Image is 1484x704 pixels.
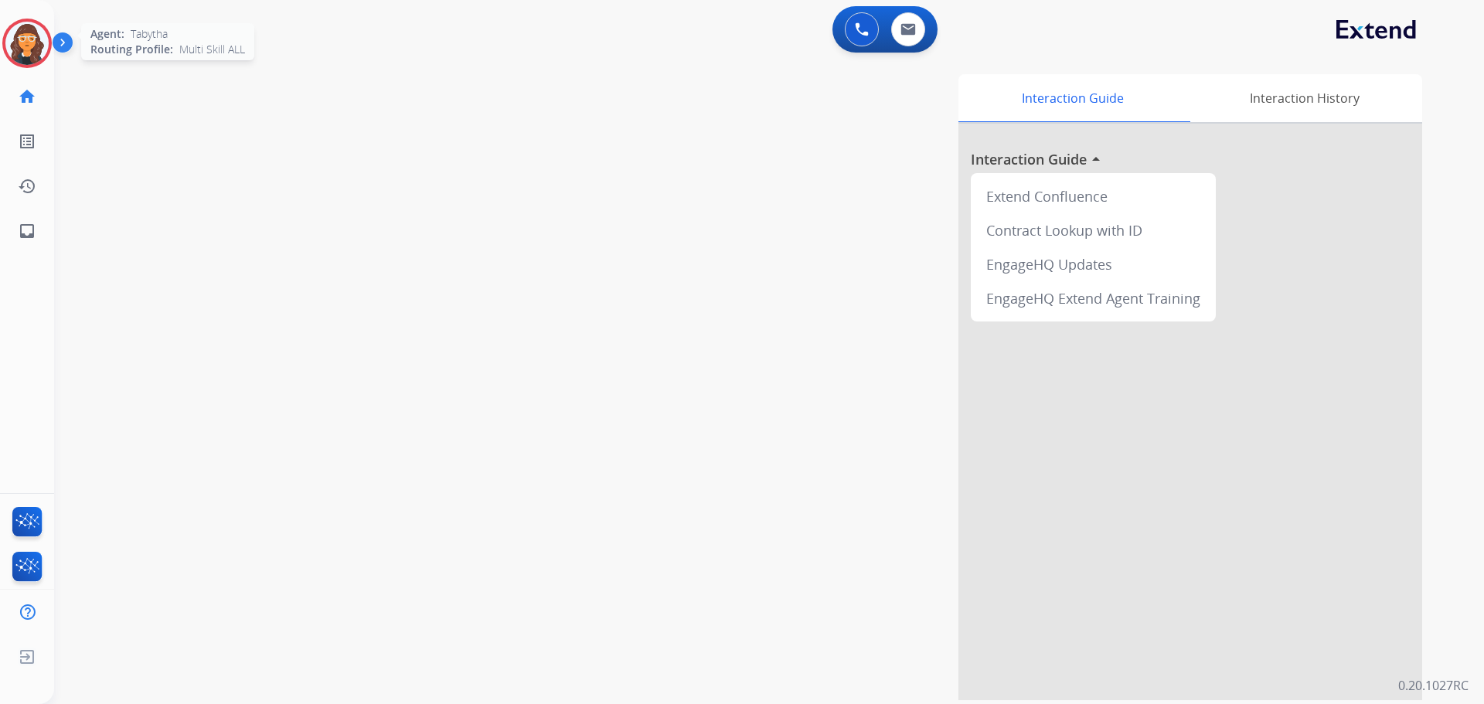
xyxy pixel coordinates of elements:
[179,42,245,57] span: Multi Skill ALL
[131,26,168,42] span: Tabytha
[18,222,36,240] mat-icon: inbox
[18,132,36,151] mat-icon: list_alt
[18,87,36,106] mat-icon: home
[977,247,1210,281] div: EngageHQ Updates
[90,42,173,57] span: Routing Profile:
[5,22,49,65] img: avatar
[90,26,124,42] span: Agent:
[18,177,36,196] mat-icon: history
[977,281,1210,315] div: EngageHQ Extend Agent Training
[977,213,1210,247] div: Contract Lookup with ID
[977,179,1210,213] div: Extend Confluence
[1398,676,1469,695] p: 0.20.1027RC
[1186,74,1422,122] div: Interaction History
[958,74,1186,122] div: Interaction Guide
